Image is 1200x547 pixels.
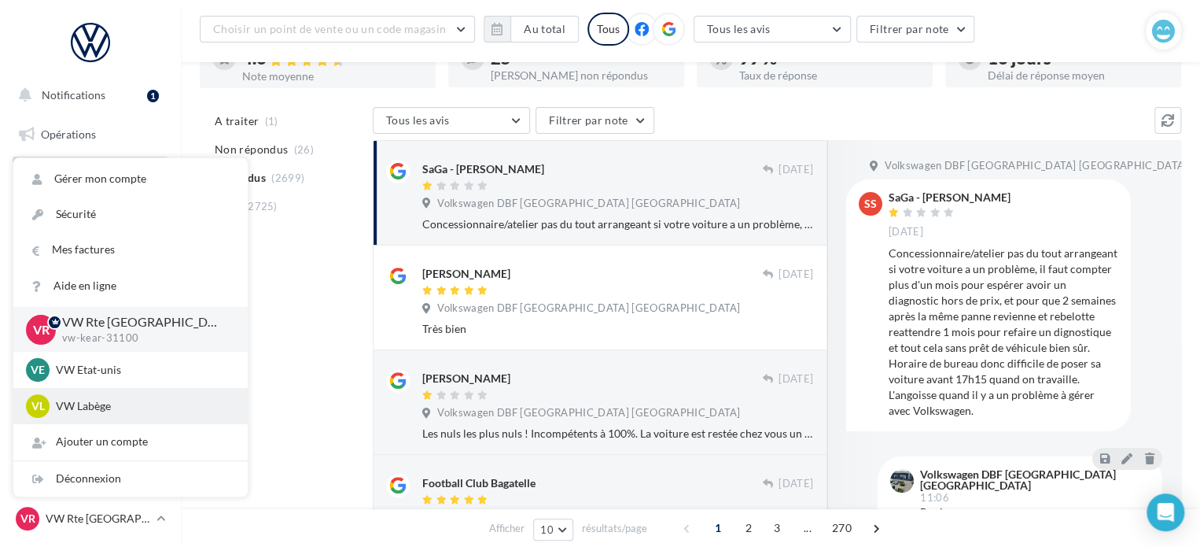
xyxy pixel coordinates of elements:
a: Campagnes [9,237,171,270]
div: Concessionnaire/atelier pas du tout arrangeant si votre voiture a un problème, il faut compter pl... [889,246,1118,419]
div: Taux de réponse [739,70,920,81]
div: [PERSON_NAME] [422,266,510,282]
span: [DATE] [779,477,813,491]
span: Notifications [42,88,105,102]
button: Tous les avis [694,16,851,43]
div: [PERSON_NAME] [422,371,510,386]
p: VW Labège [56,398,229,414]
span: ... [795,516,820,541]
button: 10 [533,519,573,541]
a: VR VW Rte [GEOGRAPHIC_DATA] [13,504,168,534]
span: A traiter [215,113,259,129]
button: Au total [510,16,579,43]
div: 1 [147,90,159,102]
div: 25 [491,50,672,67]
span: [DATE] [889,225,923,239]
div: Concessionnaire/atelier pas du tout arrangeant si votre voiture a un problème, il faut compter pl... [422,216,813,232]
button: Au total [484,16,579,43]
a: Sécurité [13,197,248,232]
a: Opérations [9,118,171,151]
div: Très bien [422,321,813,337]
span: Volkswagen DBF [GEOGRAPHIC_DATA] [GEOGRAPHIC_DATA] [437,406,740,420]
span: Choisir un point de vente ou un code magasin [213,22,446,35]
span: VR [20,511,35,527]
span: Volkswagen DBF [GEOGRAPHIC_DATA] [GEOGRAPHIC_DATA] [437,197,740,211]
span: (1) [265,115,278,128]
span: Non répondus [215,142,288,157]
span: VR [33,320,50,338]
div: 16 jours [988,50,1169,67]
a: Calendrier [9,354,171,387]
div: Open Intercom Messenger [1147,493,1184,531]
a: Gérer mon compte [13,161,248,197]
div: 99 % [739,50,920,67]
span: Tous les avis [707,22,771,35]
span: (26) [294,143,314,156]
span: 10 [540,523,554,536]
span: (2725) [245,200,278,213]
button: Filtrer par note [536,107,654,134]
span: résultats/page [582,521,647,536]
p: VW Rte [GEOGRAPHIC_DATA] [62,313,223,331]
div: Les nuls les plus nuls ! Incompétents à 100%. La voiture est restée chez vous un mois pour un sou... [422,426,813,442]
span: [DATE] [779,268,813,282]
a: Médiathèque [9,315,171,348]
div: Football Club Bagatelle [422,475,536,491]
span: SS [864,196,877,212]
div: SaGa - [PERSON_NAME] [422,161,544,177]
a: PLV et print personnalisable [9,393,171,439]
button: Filtrer par note [856,16,975,43]
span: VE [31,362,45,378]
p: vw-kear-31100 [62,331,223,346]
span: VL [31,398,45,414]
p: VW Etat-unis [56,362,229,378]
span: 3 [764,516,790,541]
button: Tous les avis [373,107,530,134]
div: Délai de réponse moyen [988,70,1169,81]
span: 2 [736,516,761,541]
a: Campagnes DataOnDemand [9,445,171,492]
span: Opérations [41,128,96,141]
span: Volkswagen DBF [GEOGRAPHIC_DATA] [GEOGRAPHIC_DATA] [885,159,1187,173]
span: 1 [705,516,731,541]
span: Afficher [489,521,525,536]
span: 270 [826,516,858,541]
a: Visibilité en ligne [9,198,171,231]
button: Choisir un point de vente ou un code magasin [200,16,475,43]
span: [DATE] [779,163,813,177]
div: Tous [587,13,629,46]
div: Déconnexion [13,461,248,497]
a: Aide en ligne [13,268,248,304]
span: Volkswagen DBF [GEOGRAPHIC_DATA] [GEOGRAPHIC_DATA] [437,301,740,316]
span: 11:06 [920,493,949,503]
p: VW Rte [GEOGRAPHIC_DATA] [46,511,150,527]
div: Ajouter un compte [13,424,248,460]
div: SaGa - [PERSON_NAME] [889,192,1010,203]
div: Note moyenne [242,71,423,82]
div: 4.6 [242,50,423,68]
div: [PERSON_NAME] non répondus [491,70,672,81]
div: Volkswagen DBF [GEOGRAPHIC_DATA] [GEOGRAPHIC_DATA] [920,469,1147,491]
a: Contacts [9,275,171,309]
a: Boîte de réception [9,157,171,190]
a: Mes factures [13,232,248,268]
span: Tous les avis [386,113,450,127]
span: [DATE] [779,372,813,386]
button: Notifications 1 [9,79,165,112]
